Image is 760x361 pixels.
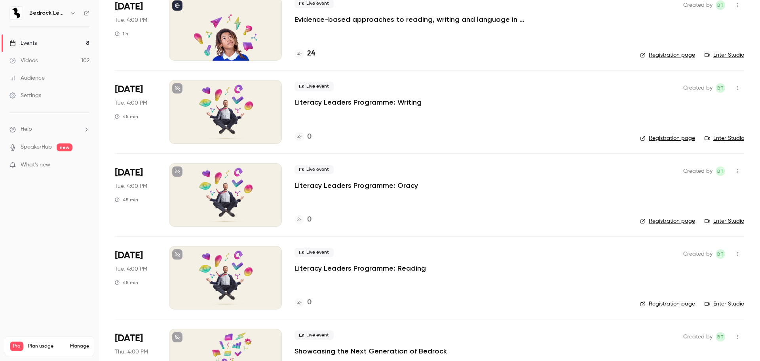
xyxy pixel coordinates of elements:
[29,9,66,17] h6: Bedrock Learning
[294,132,312,142] a: 0
[683,166,712,176] span: Created by
[9,92,41,99] div: Settings
[10,342,23,351] span: Pro
[115,197,138,203] div: 45 min
[294,48,315,59] a: 24
[115,83,143,96] span: [DATE]
[640,134,695,142] a: Registration page
[115,246,156,309] div: Nov 18 Tue, 4:00 PM (Europe/London)
[294,181,418,190] a: Literacy Leaders Programme: Oracy
[294,82,334,91] span: Live event
[9,74,45,82] div: Audience
[683,83,712,93] span: Created by
[294,97,422,107] a: Literacy Leaders Programme: Writing
[716,83,725,93] span: Ben Triggs
[115,332,143,345] span: [DATE]
[307,214,312,225] h4: 0
[683,249,712,259] span: Created by
[716,249,725,259] span: Ben Triggs
[716,0,725,10] span: Ben Triggs
[640,51,695,59] a: Registration page
[9,57,38,65] div: Videos
[9,39,37,47] div: Events
[717,166,724,176] span: BT
[717,332,724,342] span: BT
[115,265,147,273] span: Tue, 4:00 PM
[115,99,147,107] span: Tue, 4:00 PM
[115,113,138,120] div: 45 min
[9,125,89,134] li: help-dropdown-opener
[294,248,334,257] span: Live event
[294,15,532,24] a: Evidence-based approaches to reading, writing and language in 2025/26
[115,348,148,356] span: Thu, 4:00 PM
[10,7,23,19] img: Bedrock Learning
[705,217,744,225] a: Enter Studio
[683,332,712,342] span: Created by
[115,182,147,190] span: Tue, 4:00 PM
[683,0,712,10] span: Created by
[307,132,312,142] h4: 0
[705,134,744,142] a: Enter Studio
[115,80,156,143] div: Nov 11 Tue, 4:00 PM (Europe/London)
[294,165,334,174] span: Live event
[115,16,147,24] span: Tue, 4:00 PM
[294,214,312,225] a: 0
[294,297,312,308] a: 0
[640,300,695,308] a: Registration page
[705,51,744,59] a: Enter Studio
[115,163,156,227] div: Nov 18 Tue, 4:00 PM (Europe/London)
[115,0,143,13] span: [DATE]
[717,83,724,93] span: BT
[307,297,312,308] h4: 0
[21,125,32,134] span: Help
[115,166,143,179] span: [DATE]
[716,332,725,342] span: Ben Triggs
[28,343,65,350] span: Plan usage
[115,31,128,37] div: 1 h
[80,162,89,169] iframe: Noticeable Trigger
[294,346,447,356] a: Showcasing the Next Generation of Bedrock
[717,0,724,10] span: BT
[21,161,50,169] span: What's new
[294,264,426,273] a: Literacy Leaders Programme: Reading
[115,249,143,262] span: [DATE]
[294,330,334,340] span: Live event
[705,300,744,308] a: Enter Studio
[57,143,72,151] span: new
[307,48,315,59] h4: 24
[21,143,52,151] a: SpeakerHub
[70,343,89,350] a: Manage
[716,166,725,176] span: Ben Triggs
[717,249,724,259] span: BT
[640,217,695,225] a: Registration page
[115,279,138,286] div: 45 min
